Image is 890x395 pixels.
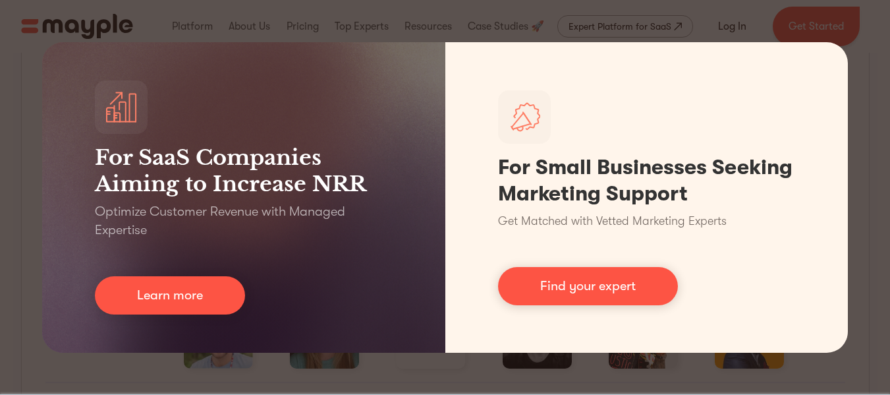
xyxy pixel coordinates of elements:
a: Learn more [95,276,245,315]
h1: For Small Businesses Seeking Marketing Support [498,154,796,207]
a: Find your expert [498,267,678,305]
p: Optimize Customer Revenue with Managed Expertise [95,202,393,239]
h3: For SaaS Companies Aiming to Increase NRR [95,144,393,197]
p: Get Matched with Vetted Marketing Experts [498,212,727,230]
